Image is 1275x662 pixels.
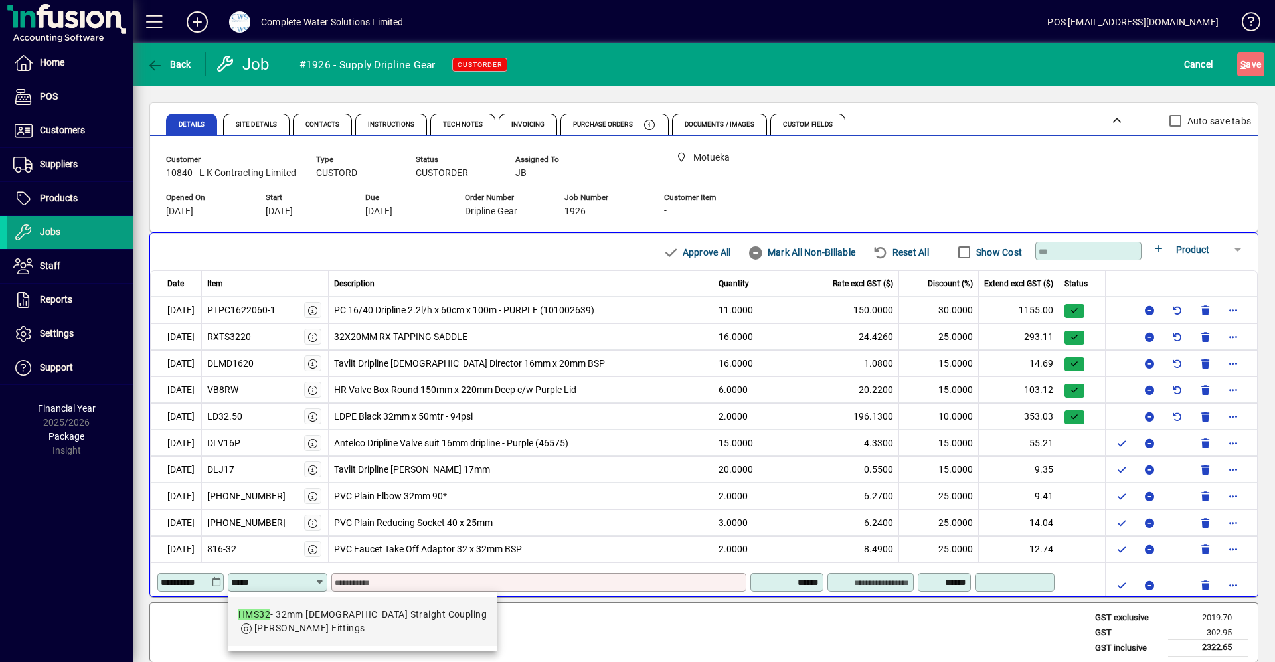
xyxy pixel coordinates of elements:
a: Knowledge Base [1232,3,1258,46]
span: Job Number [564,193,644,202]
span: [DATE] [365,207,392,217]
span: Invoicing [511,122,545,128]
button: More options [1223,459,1244,480]
td: [DATE] [150,483,202,509]
td: 2.0000 [713,403,819,430]
span: Documents / Images [685,122,755,128]
td: 0.5500 [819,456,899,483]
td: 14.04 [979,509,1059,536]
button: Add [176,10,218,34]
td: 2.0000 [713,483,819,509]
span: Extend excl GST ($) [984,278,1053,290]
span: Type [316,155,396,164]
span: Package [48,431,84,442]
div: DLJ17 [207,463,234,477]
td: 103.12 [979,376,1059,403]
td: GST exclusive [1088,610,1168,625]
span: Tech Notes [443,122,483,128]
span: Customer Item [664,193,744,202]
td: 15.0000 [899,376,979,403]
button: Save [1237,52,1264,76]
td: 25.0000 [899,509,979,536]
a: Customers [7,114,133,147]
span: - [664,206,667,216]
a: Staff [7,250,133,283]
td: [DATE] [150,376,202,403]
td: 2019.70 [1168,610,1248,625]
button: More options [1223,299,1244,321]
span: Site Details [236,122,277,128]
div: PTPC1622060-1 [207,303,276,317]
span: Details [179,122,205,128]
span: ave [1240,54,1261,75]
td: 1.0800 [819,350,899,376]
span: Description [334,278,375,290]
td: 24.4260 [819,323,899,350]
span: Mark All Non-Billable [748,242,855,263]
span: Start [266,193,345,202]
span: Order Number [465,193,545,202]
td: [DATE] [150,350,202,376]
span: Products [40,193,78,203]
td: 293.11 [979,323,1059,350]
button: More options [1223,379,1244,400]
button: Profile [218,10,261,34]
a: Products [7,182,133,215]
td: 6.0000 [713,376,819,403]
td: [DATE] [150,430,202,456]
td: 3.0000 [713,509,819,536]
div: LD32.50 [207,410,242,424]
td: 6.2400 [819,509,899,536]
span: CUSTORDER [458,60,502,69]
td: LDPE Black 32mm x 50mtr - 94psi [329,403,714,430]
span: Customers [40,125,85,135]
td: 30.0000 [899,297,979,323]
span: POS [40,91,58,102]
td: 6.2700 [819,483,899,509]
button: More options [1223,512,1244,533]
td: [DATE] [150,323,202,350]
a: POS [7,80,133,114]
a: Support [7,351,133,384]
span: Approve All [663,242,730,263]
button: Cancel [1181,52,1217,76]
td: 196.1300 [819,403,899,430]
button: Reset All [867,240,934,264]
td: GST [1088,625,1168,640]
span: Motueka [693,151,730,165]
span: [PERSON_NAME] Fittings [254,623,365,633]
td: 20.2200 [819,376,899,403]
td: 11.0000 [713,297,819,323]
button: More options [1223,326,1244,347]
div: VB8RW [207,383,238,397]
td: 12.74 [979,536,1059,562]
span: Jobs [40,226,60,237]
td: 2322.65 [1168,640,1248,656]
span: Contacts [305,122,339,128]
td: 20.0000 [713,456,819,483]
span: Date [167,278,184,290]
label: Show Cost [974,246,1022,259]
span: CUSTORDER [416,168,468,179]
span: Status [1064,278,1088,290]
span: Home [40,57,64,68]
div: Job [216,54,272,75]
td: 9.35 [979,456,1059,483]
button: Back [143,52,195,76]
span: JB [515,168,527,179]
span: S [1240,59,1246,70]
td: 25.0000 [899,536,979,562]
td: HR Valve Box Round 150mm x 220mm Deep c/w Purple Lid [329,376,714,403]
td: 25.0000 [899,483,979,509]
td: 14.69 [979,350,1059,376]
span: Discount (%) [928,278,973,290]
span: Motueka [671,149,757,166]
td: 55.21 [979,430,1059,456]
td: Tavlit Dripline [DEMOGRAPHIC_DATA] Director 16mm x 20mm BSP [329,350,714,376]
td: 15.0000 [899,456,979,483]
button: More options [1223,485,1244,507]
div: POS [EMAIL_ADDRESS][DOMAIN_NAME] [1047,11,1219,33]
span: [DATE] [166,207,193,217]
span: Quantity [719,278,749,290]
span: Status [416,155,495,164]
